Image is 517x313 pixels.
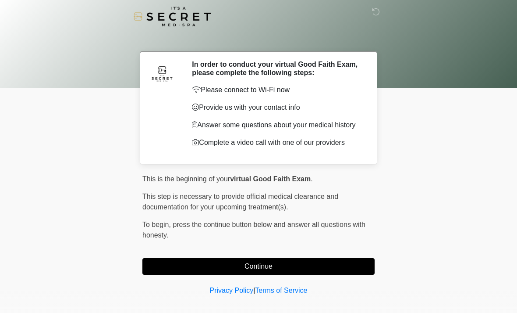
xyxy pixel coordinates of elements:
h1: ‎ ‎ [136,32,381,48]
p: Complete a video call with one of our providers [192,137,361,148]
span: . [311,175,312,183]
a: Terms of Service [255,287,307,294]
p: Please connect to Wi-Fi now [192,85,361,95]
span: To begin, [142,221,173,228]
img: Agent Avatar [149,60,175,86]
h2: In order to conduct your virtual Good Faith Exam, please complete the following steps: [192,60,361,77]
p: Answer some questions about your medical history [192,120,361,130]
strong: virtual Good Faith Exam [230,175,311,183]
p: Provide us with your contact info [192,102,361,113]
img: It's A Secret Med Spa Logo [134,7,211,26]
button: Continue [142,258,375,275]
a: | [253,287,255,294]
span: This step is necessary to provide official medical clearance and documentation for your upcoming ... [142,193,338,211]
span: press the continue button below and answer all questions with honesty. [142,221,365,239]
a: Privacy Policy [210,287,254,294]
span: This is the beginning of your [142,175,230,183]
